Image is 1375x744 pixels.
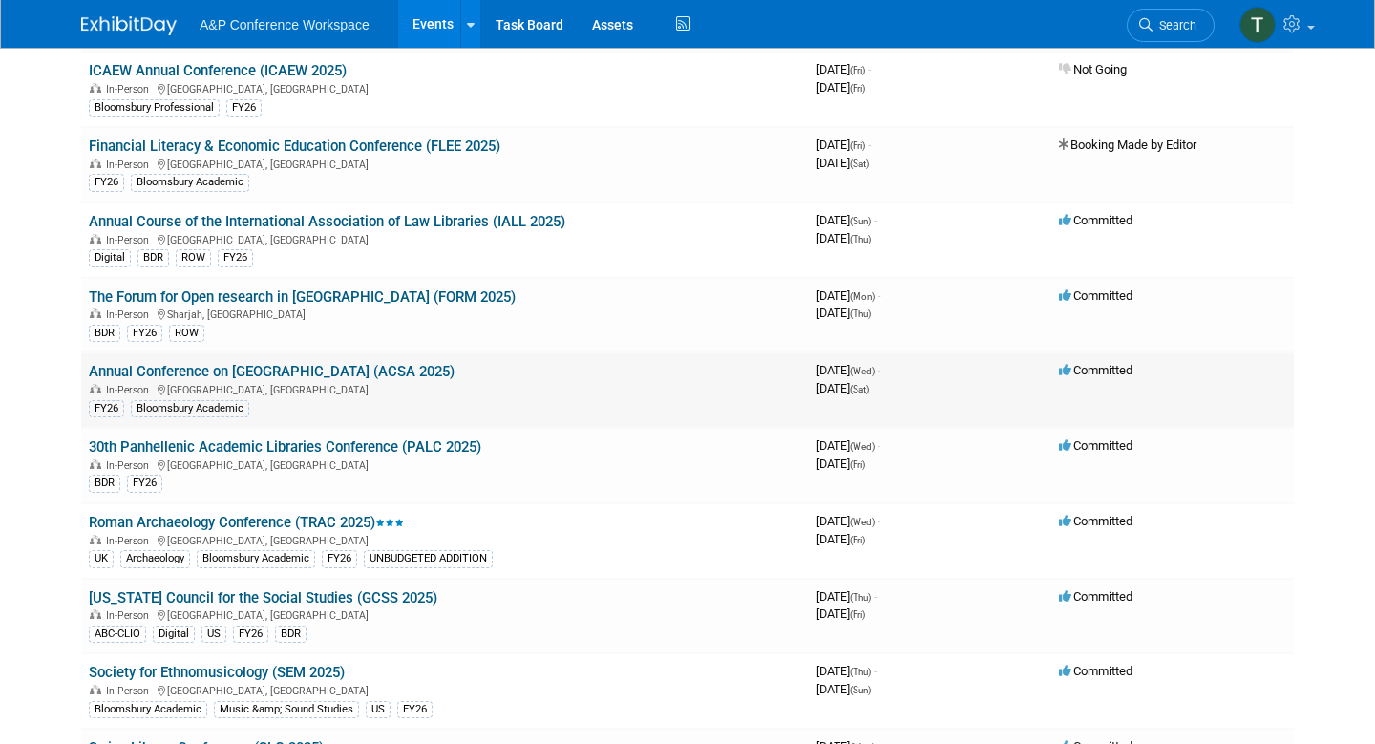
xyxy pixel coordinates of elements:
span: [DATE] [816,606,865,621]
span: Search [1153,18,1196,32]
span: [DATE] [816,62,871,76]
span: (Mon) [850,291,875,302]
span: - [868,138,871,152]
span: - [878,514,880,528]
img: In-Person Event [90,384,101,393]
div: FY26 [218,249,253,266]
span: In-Person [106,459,155,472]
span: (Sun) [850,685,871,695]
div: ROW [169,325,204,342]
span: Committed [1059,438,1132,453]
img: In-Person Event [90,234,101,244]
div: Bloomsbury Academic [197,550,315,567]
span: (Fri) [850,140,865,151]
a: Search [1127,9,1215,42]
a: Society for Ethnomusicology (SEM 2025) [89,664,345,681]
span: [DATE] [816,306,871,320]
a: The Forum for Open research in [GEOGRAPHIC_DATA] (FORM 2025) [89,288,516,306]
img: In-Person Event [90,685,101,694]
span: - [878,363,880,377]
div: [GEOGRAPHIC_DATA], [GEOGRAPHIC_DATA] [89,381,801,396]
span: [DATE] [816,438,880,453]
div: ROW [176,249,211,266]
div: US [366,701,391,718]
span: [DATE] [816,514,880,528]
span: Booking Made by Editor [1059,138,1196,152]
div: BDR [275,626,307,643]
img: In-Person Event [90,159,101,168]
div: [GEOGRAPHIC_DATA], [GEOGRAPHIC_DATA] [89,457,801,472]
span: (Wed) [850,441,875,452]
div: FY26 [397,701,433,718]
span: Committed [1059,363,1132,377]
div: Digital [89,249,131,266]
a: Annual Conference on [GEOGRAPHIC_DATA] (ACSA 2025) [89,363,455,380]
span: - [878,438,880,453]
span: - [874,589,877,604]
div: BDR [137,249,169,266]
span: In-Person [106,535,155,547]
span: (Fri) [850,459,865,470]
div: Archaeology [120,550,190,567]
span: (Thu) [850,592,871,603]
div: Bloomsbury Academic [131,174,249,191]
span: In-Person [106,609,155,622]
span: Committed [1059,213,1132,227]
div: Digital [153,626,195,643]
span: (Sat) [850,384,869,394]
span: In-Person [106,685,155,697]
span: In-Person [106,384,155,396]
span: [DATE] [816,664,877,678]
span: - [878,288,880,303]
div: FY26 [127,475,162,492]
span: - [868,62,871,76]
img: In-Person Event [90,609,101,619]
div: BDR [89,325,120,342]
span: (Fri) [850,535,865,545]
div: Bloomsbury Professional [89,99,220,117]
div: FY26 [233,626,268,643]
span: [DATE] [816,682,871,696]
span: [DATE] [816,532,865,546]
div: UNBUDGETED ADDITION [364,550,493,567]
span: [DATE] [816,231,871,245]
div: Sharjah, [GEOGRAPHIC_DATA] [89,306,801,321]
span: [DATE] [816,457,865,471]
span: Committed [1059,288,1132,303]
div: UK [89,550,114,567]
div: BDR [89,475,120,492]
div: [GEOGRAPHIC_DATA], [GEOGRAPHIC_DATA] [89,231,801,246]
span: [DATE] [816,363,880,377]
div: Music &amp; Sound Studies [214,701,359,718]
span: (Fri) [850,609,865,620]
div: [GEOGRAPHIC_DATA], [GEOGRAPHIC_DATA] [89,156,801,171]
span: (Sun) [850,216,871,226]
a: Roman Archaeology Conference (TRAC 2025) [89,514,404,531]
div: [GEOGRAPHIC_DATA], [GEOGRAPHIC_DATA] [89,682,801,697]
div: Bloomsbury Academic [89,701,207,718]
div: ABC-CLIO [89,626,146,643]
span: - [874,664,877,678]
span: [DATE] [816,156,869,170]
a: ICAEW Annual Conference (ICAEW 2025) [89,62,347,79]
div: FY26 [89,400,124,417]
span: (Wed) [850,366,875,376]
span: (Fri) [850,83,865,94]
span: A&P Conference Workspace [200,17,370,32]
div: FY26 [89,174,124,191]
span: Committed [1059,589,1132,604]
div: [GEOGRAPHIC_DATA], [GEOGRAPHIC_DATA] [89,606,801,622]
span: [DATE] [816,80,865,95]
span: Committed [1059,514,1132,528]
span: (Thu) [850,308,871,319]
span: In-Person [106,83,155,96]
span: (Wed) [850,517,875,527]
div: FY26 [226,99,262,117]
span: - [874,213,877,227]
a: Financial Literacy & Economic Education Conference (FLEE 2025) [89,138,500,155]
span: (Thu) [850,234,871,244]
span: (Thu) [850,667,871,677]
img: In-Person Event [90,535,101,544]
div: FY26 [127,325,162,342]
a: 30th Panhellenic Academic Libraries Conference (PALC 2025) [89,438,481,456]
